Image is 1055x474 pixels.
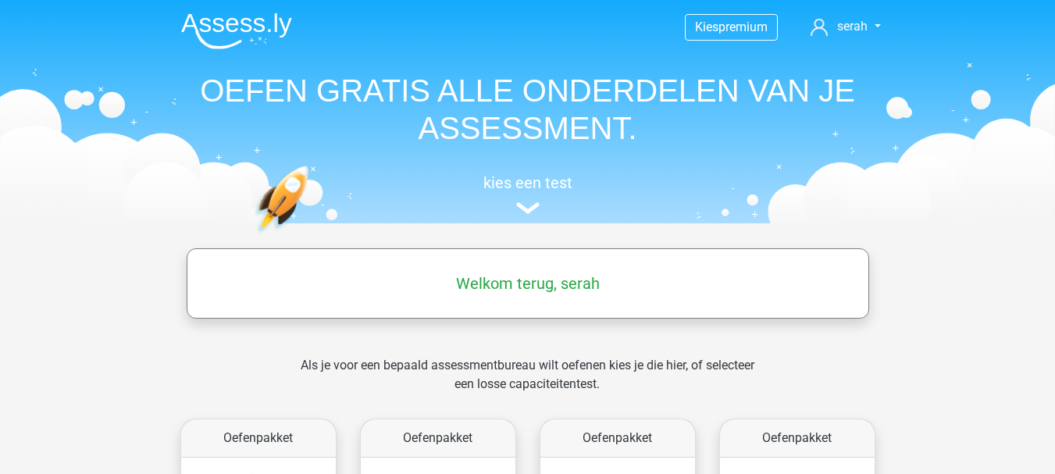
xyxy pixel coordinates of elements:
span: premium [718,20,768,34]
h1: OEFEN GRATIS ALLE ONDERDELEN VAN JE ASSESSMENT. [169,72,887,147]
img: assessment [516,202,540,214]
a: kies een test [169,173,887,215]
a: serah [804,17,886,36]
h5: Welkom terug, serah [194,274,861,293]
a: Kiespremium [686,16,777,37]
span: serah [837,19,868,34]
img: Assessly [181,12,292,49]
span: Kies [695,20,718,34]
div: Als je voor een bepaald assessmentbureau wilt oefenen kies je die hier, of selecteer een losse ca... [288,356,767,412]
img: oefenen [255,166,369,307]
h5: kies een test [169,173,887,192]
